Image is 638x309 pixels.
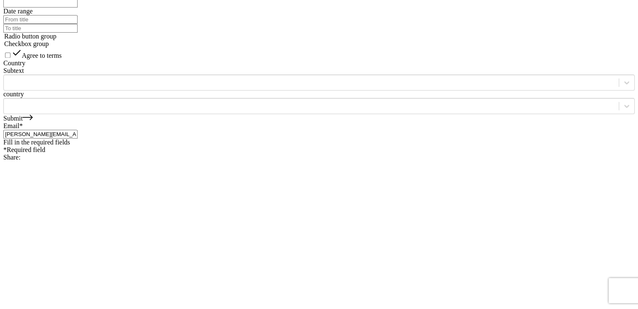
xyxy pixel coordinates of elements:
[5,52,10,58] input: checkbox
[3,67,635,75] div: Subtext
[3,33,635,40] legend: Radio button group
[3,154,21,161] span: Share:
[3,139,635,146] div: Fill in the required fields
[22,52,62,59] span: Agree to terms
[3,8,635,15] div: Date range
[3,115,33,122] a: Submit
[3,90,24,98] label: country
[3,40,635,48] legend: Checkbox group
[3,122,23,129] label: Email*
[3,24,78,33] input: To title
[3,146,635,154] div: * Required field
[3,59,25,67] label: Country
[3,15,78,24] input: From title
